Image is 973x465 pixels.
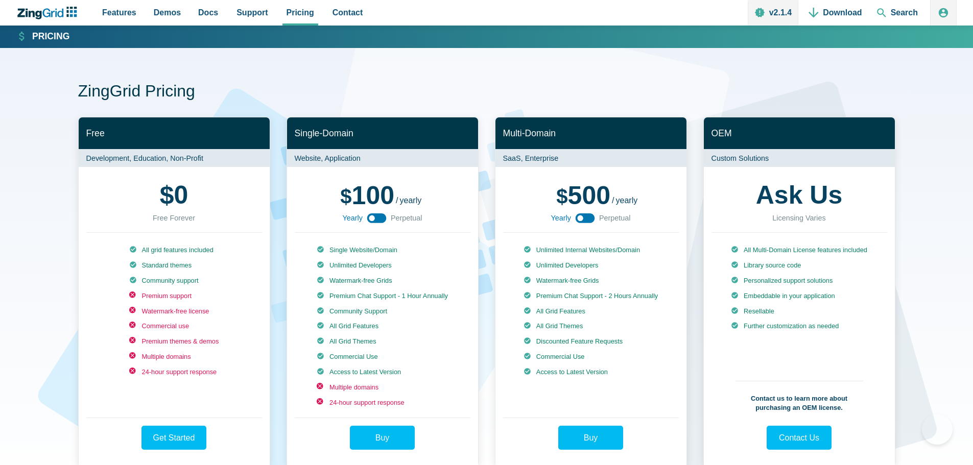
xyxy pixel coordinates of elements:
span: Pricing [287,6,314,19]
div: Free Forever [153,212,195,224]
a: Contact Us [767,426,832,450]
li: Commercial use [129,322,219,331]
span: Perpetual [391,212,422,224]
a: Buy [350,426,415,450]
span: yearly [400,196,422,205]
li: Unlimited Internal Websites/Domain [524,246,658,255]
span: Yearly [551,212,571,224]
strong: Pricing [32,32,69,41]
p: Website, Application [287,149,478,167]
iframe: Toggle Customer Support [922,414,953,445]
p: Custom Solutions [704,149,895,167]
li: Unlimited Developers [524,261,658,270]
strong: Ask Us [756,182,843,208]
li: All Grid Features [317,322,448,331]
li: Access to Latest Version [524,368,658,377]
h2: Single-Domain [287,117,478,150]
span: Demos [154,6,181,19]
li: All grid features included [129,246,219,255]
li: Premium Chat Support - 2 Hours Annually [524,291,658,301]
li: Commercial Use [524,352,658,361]
span: 500 [556,181,610,210]
div: Licensing Varies [772,212,826,224]
span: Docs [198,6,218,19]
li: Multiple domains [129,352,219,361]
li: Personalized support solutions [731,276,867,285]
li: Discounted Feature Requests [524,337,658,346]
li: Embeddable in your application [731,291,867,301]
li: 24-hour support response [129,368,219,377]
li: Unlimited Developers [317,261,448,270]
h1: ZingGrid Pricing [78,81,895,104]
span: $ [160,182,174,208]
li: 24-hour support response [317,398,448,407]
li: Standard themes [129,261,219,270]
li: Single Website/Domain [317,246,448,255]
li: Premium support [129,291,219,301]
h2: OEM [704,117,895,150]
span: yearly [616,196,638,205]
strong: 0 [160,182,188,208]
a: Pricing [17,31,69,43]
li: Library source code [731,261,867,270]
span: Perpetual [599,212,631,224]
li: Commercial Use [317,352,448,361]
span: Contact [333,6,363,19]
li: Community support [129,276,219,285]
li: Multiple domains [317,383,448,392]
span: 100 [340,181,394,210]
li: All Grid Themes [524,322,658,331]
li: All Multi-Domain License features included [731,246,867,255]
span: Features [102,6,136,19]
li: Premium themes & demos [129,337,219,346]
li: Community Support [317,307,448,316]
span: / [396,197,398,205]
li: Watermark-free license [129,307,219,316]
a: Buy [558,426,623,450]
p: Development, Education, Non-Profit [79,149,270,167]
li: Watermark-free Grids [524,276,658,285]
li: Watermark-free Grids [317,276,448,285]
a: Get Started [141,426,206,450]
span: Yearly [342,212,362,224]
span: Support [236,6,268,19]
li: Premium Chat Support - 1 Hour Annually [317,291,448,301]
h2: Multi-Domain [495,117,686,150]
span: / [612,197,614,205]
li: Access to Latest Version [317,368,448,377]
li: All Grid Features [524,307,658,316]
li: Resellable [731,307,867,316]
a: ZingChart Logo. Click to return to the homepage [16,7,82,19]
li: All Grid Themes [317,337,448,346]
li: Further customization as needed [731,322,867,331]
p: Contact us to learn more about purchasing an OEM license. [735,381,863,412]
p: SaaS, Enterprise [495,149,686,167]
h2: Free [79,117,270,150]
